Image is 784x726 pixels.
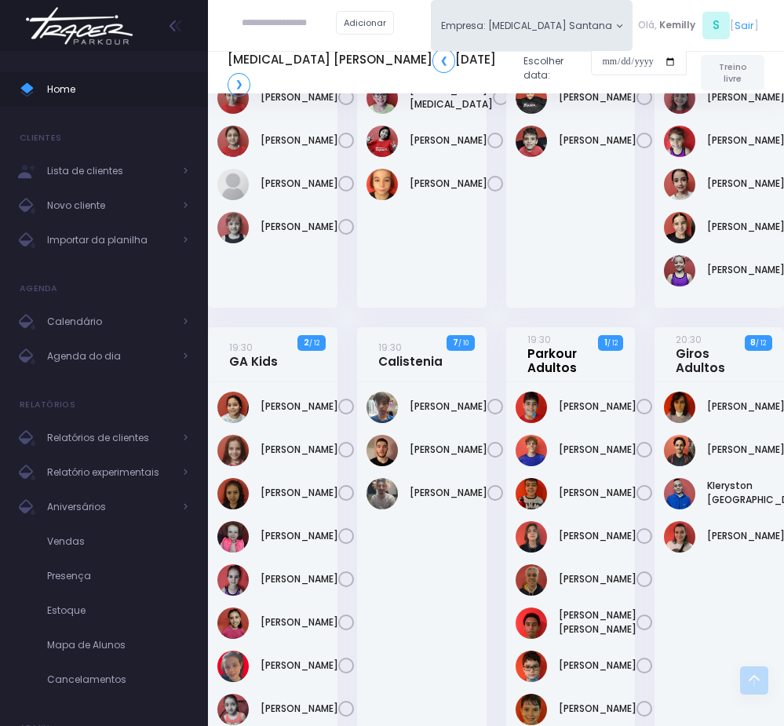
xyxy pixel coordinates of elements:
span: Relatório experimentais [47,462,173,483]
img: Paloma Mondini [664,521,695,553]
img: Miguel Penna Ferreira [516,651,547,682]
a: [PERSON_NAME] [559,702,636,716]
img: Mário José Tchakerian Net [516,126,547,157]
img: Gabriel Brito de Almeida e Silva [516,435,547,466]
a: 20:30Giros Adultos [676,332,758,375]
a: [PERSON_NAME] [410,133,487,148]
img: Gabrielle Pelati Pereyra [217,126,249,157]
img: Isadora Matias Tenório [217,564,249,596]
a: [PERSON_NAME] [261,133,338,148]
a: [PERSON_NAME] [410,177,487,191]
img: Pedro Ferreirinho [366,478,398,509]
small: / 12 [756,338,766,348]
a: ❯ [228,73,250,97]
strong: 1 [604,337,607,348]
a: [PERSON_NAME] [261,572,338,586]
div: [ ] [633,9,764,42]
img: Valentina Cardoso de Mello Dias Panhota [217,694,249,725]
img: Sarah Soares Dorizotti [664,212,695,243]
a: [PERSON_NAME] [410,443,487,457]
span: Cancelamentos [47,669,188,690]
span: Aniversários [47,497,173,517]
img: Natan Garcia Leão [366,435,398,466]
img: Maria Clara Giglio Correa [217,607,249,639]
a: [PERSON_NAME] [410,486,487,500]
span: Mapa de Alunos [47,635,188,655]
img: Maria Eduarda Bianchi Moela [217,169,249,200]
a: [PERSON_NAME] [559,486,636,500]
a: [PERSON_NAME] [261,399,338,414]
strong: 7 [453,337,458,348]
a: [PERSON_NAME] [559,659,636,673]
small: 19:30 [229,341,253,354]
span: Agenda do dia [47,346,173,367]
h4: Agenda [20,273,58,305]
a: [PERSON_NAME] [261,220,338,234]
img: Miguel Yanai Araujo [366,169,398,200]
span: Calendário [47,312,173,332]
a: [PERSON_NAME] [410,399,487,414]
strong: 2 [304,337,309,348]
small: 20:30 [676,333,702,346]
img: Nicolas Naliato [516,694,547,725]
a: [PERSON_NAME] [261,529,338,543]
img: Giovanna Rodrigues Gialluize [217,521,249,553]
img: Lorena mie sato ayres [366,126,398,157]
img: Maria Eduarda Mariano Serracini [217,651,249,682]
a: [PERSON_NAME] [261,659,338,673]
a: [PERSON_NAME] [559,443,636,457]
h4: Relatórios [20,389,75,421]
img: Kleryston Pariz [664,478,695,509]
a: [PERSON_NAME] [261,702,338,716]
a: Treino livre [701,55,764,90]
small: 19:30 [527,333,551,346]
span: Lista de clientes [47,161,173,181]
img: Flora Caroni de Araujo [217,435,249,466]
span: Kemilly [659,18,695,32]
span: Home [47,79,188,100]
a: [PERSON_NAME] [559,133,636,148]
strong: 8 [750,337,756,348]
a: 19:30Parkour Adultos [527,332,610,375]
h5: [MEDICAL_DATA] [PERSON_NAME] [DATE] [228,49,512,96]
div: Escolher data: [228,44,687,100]
small: / 10 [458,338,469,348]
span: Estoque [47,600,188,621]
a: [PERSON_NAME] [559,529,636,543]
h4: Clientes [20,122,61,154]
span: Relatórios de clientes [47,428,173,448]
img: Fernando Furlani Rodrigues [366,392,398,423]
img: MILENA GERLIN DOS SANTOS [664,126,695,157]
img: Marcella de Francesco Saavedra [664,169,695,200]
a: [PERSON_NAME] [261,486,338,500]
a: Adicionar [336,11,394,35]
span: S [702,12,730,39]
span: Presença [47,566,188,586]
a: [PERSON_NAME] [559,572,636,586]
a: [PERSON_NAME] [261,443,338,457]
a: Sair [735,18,754,33]
img: Valentina Ricardo [664,255,695,286]
img: João Victor dos Santos Simão Becker [516,607,547,639]
a: 19:30Calistenia [378,340,443,369]
img: Elisa Miranda Diniz [217,392,249,423]
span: Novo cliente [47,195,173,216]
img: Guilherme D'Oswaldo [516,564,547,596]
img: Fernando Feijó [516,392,547,423]
img: João Pedro Silva Mansur [664,435,695,466]
small: / 12 [607,338,618,348]
a: [PERSON_NAME] [559,399,636,414]
span: Olá, [638,18,657,32]
a: 19:30GA Kids [229,340,278,369]
small: / 12 [309,338,319,348]
a: [PERSON_NAME] [261,615,338,629]
span: Vendas [47,531,188,552]
img: Franca Warnier [217,478,249,509]
a: ❮ [432,49,455,72]
a: [PERSON_NAME] [261,177,338,191]
img: Geovane Martins Ramos [516,478,547,509]
a: [PERSON_NAME] [PERSON_NAME] [559,608,636,637]
img: Rafaelle Pelati Pereyra [217,212,249,243]
img: Beatriz Valentim Perna [664,392,695,423]
span: Importar da planilha [47,230,173,250]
